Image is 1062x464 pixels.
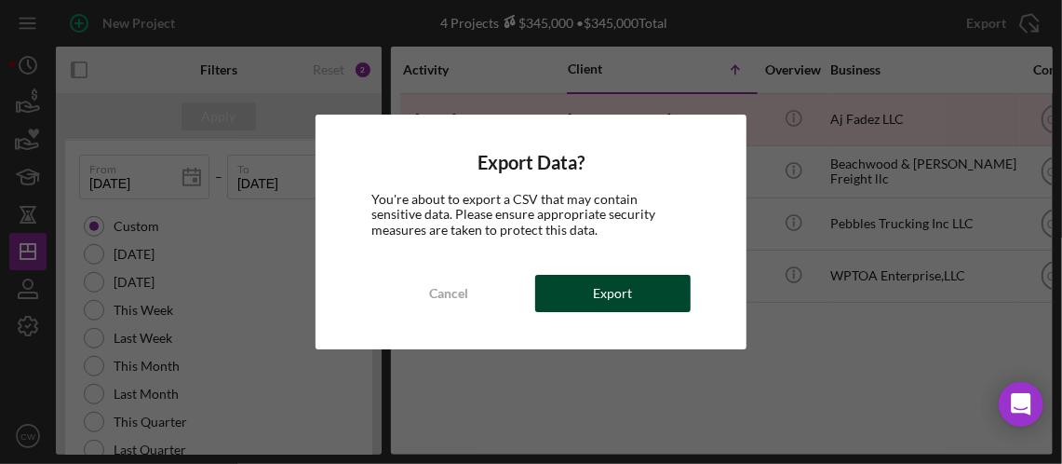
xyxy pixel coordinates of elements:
[371,152,690,173] h4: Export Data?
[594,275,633,312] div: Export
[429,275,468,312] div: Cancel
[371,275,526,312] button: Cancel
[999,382,1043,427] div: Open Intercom Messenger
[371,192,690,237] div: You're about to export a CSV that may contain sensitive data. Please ensure appropriate security ...
[535,275,690,312] button: Export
